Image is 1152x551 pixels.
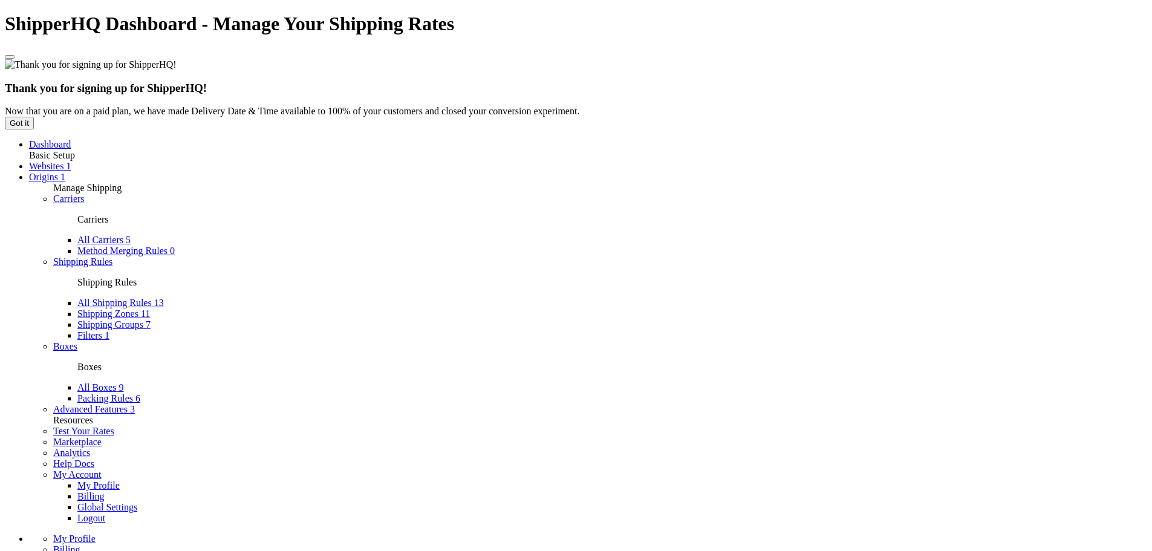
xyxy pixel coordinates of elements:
a: Carriers [53,194,85,204]
span: 3 [130,404,135,414]
span: Shipping Groups [77,319,143,330]
li: All Shipping Rules [77,298,1147,308]
li: All Carriers [77,235,1147,246]
a: Billing [77,491,104,501]
a: Boxes [53,341,77,351]
span: Shipping Zones [77,308,138,319]
li: Help Docs [53,458,1147,469]
li: Websites [29,161,1147,172]
a: Packing Rules 6 [77,393,140,403]
li: Shipping Rules [53,256,1147,341]
li: Origins [29,172,1147,183]
a: Shipping Rules [53,256,112,267]
li: Advanced Features [53,404,1147,415]
span: All Shipping Rules [77,298,152,308]
span: Websites [29,161,63,171]
span: All Carriers [77,235,123,245]
span: 5 [126,235,131,245]
div: Resources [53,415,1147,426]
a: All Carriers 5 [77,235,131,245]
li: Shipping Zones [77,308,1147,319]
li: Billing [77,491,1147,502]
button: Got it [5,117,34,129]
li: Method Merging Rules [77,246,1147,256]
li: My Profile [77,480,1147,491]
span: 7 [146,319,151,330]
li: Dashboard [29,139,1147,150]
a: Shipping Zones 11 [77,308,150,319]
p: Shipping Rules [77,277,1147,288]
a: Advanced Features 3 [53,404,135,414]
p: Boxes [77,362,1147,373]
a: Websites 1 [29,161,71,171]
a: Help Docs [53,458,94,469]
li: My Profile [53,533,1147,544]
span: 11 [141,308,150,319]
span: Filters [77,330,102,341]
span: Origins [29,172,58,182]
a: Logout [77,513,105,523]
img: Thank you for signing up for ShipperHQ! [5,59,177,70]
a: Origins 1 [29,172,65,182]
li: Filters [77,330,1147,341]
a: Method Merging Rules 0 [77,246,175,256]
a: My Account [53,469,102,480]
span: 9 [119,382,123,393]
li: Analytics [53,448,1147,458]
a: My Profile [77,480,120,491]
a: Filters 1 [77,330,109,341]
span: 1 [66,161,71,171]
li: My Account [53,469,1147,524]
span: Packing Rules [77,393,133,403]
a: Dashboard [29,139,71,149]
a: All Shipping Rules 13 [77,298,164,308]
li: Carriers [53,194,1147,256]
h3: Thank you for signing up for ShipperHQ! [5,82,1147,95]
a: My Profile [53,533,96,544]
li: Test Your Rates [53,426,1147,437]
li: Marketplace [53,437,1147,448]
a: Test Your Rates [53,426,114,436]
span: 0 [170,246,175,256]
div: Basic Setup [29,150,1147,161]
li: Packing Rules [77,393,1147,404]
span: 13 [154,298,164,308]
a: Global Settings [77,502,137,512]
li: All Boxes [77,382,1147,393]
span: 1 [105,330,109,341]
span: All Boxes [77,382,116,393]
li: Global Settings [77,502,1147,513]
a: Analytics [53,448,90,458]
h1: ShipperHQ Dashboard - Manage Your Shipping Rates [5,13,1147,35]
li: Boxes [53,341,1147,404]
p: Carriers [77,214,1147,225]
span: Method Merging Rules [77,246,168,256]
li: Shipping Groups [77,319,1147,330]
span: Advanced Features [53,404,128,414]
span: 6 [135,393,140,403]
a: Shipping Groups 7 [77,319,151,330]
a: Marketplace [53,437,102,447]
div: Manage Shipping [53,183,1147,194]
a: All Boxes 9 [77,382,123,393]
div: Now that you are on a paid plan, we have made Delivery Date & Time available to 100% of your cust... [5,106,1147,117]
span: 1 [60,172,65,182]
